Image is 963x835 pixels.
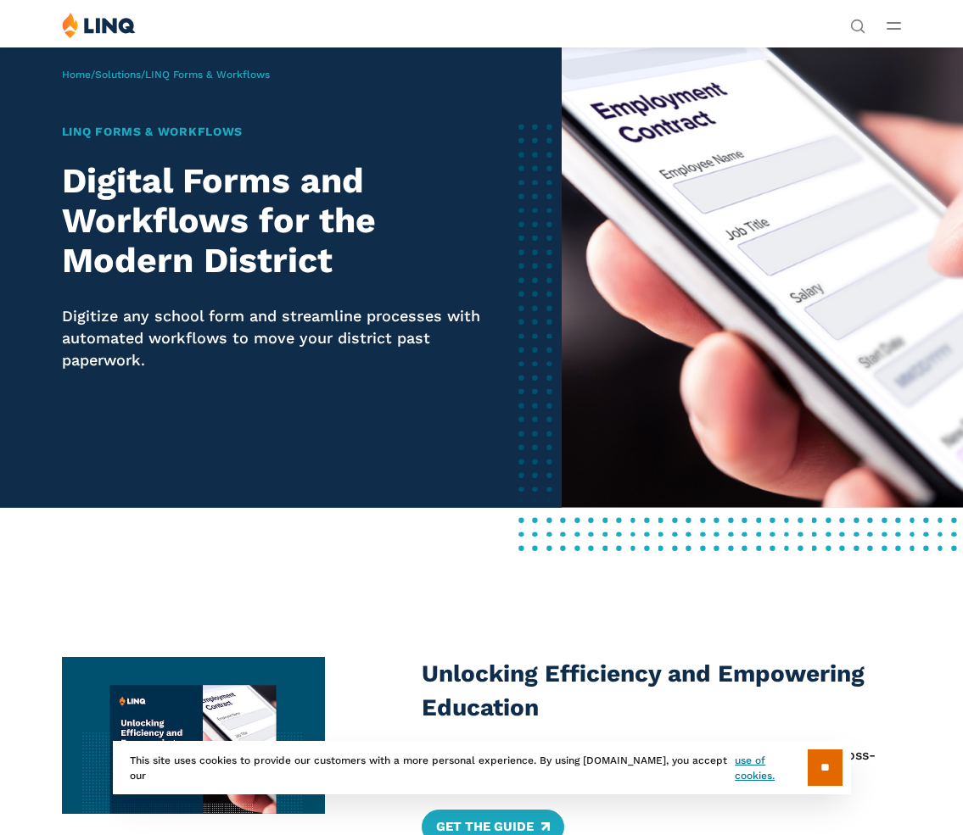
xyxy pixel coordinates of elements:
p: Digitize any school form and streamline processes with automated workflows to move your district ... [62,305,501,370]
span: / / [62,69,270,81]
h1: LINQ Forms & Workflows [62,123,501,141]
a: use of cookies. [735,753,807,783]
h2: Digital Forms and Workflows for the Modern District [62,161,501,281]
a: Solutions [95,69,141,81]
img: LINQ Forms & Workflows [562,47,963,508]
h3: Unlocking Efficiency and Empowering Education [422,657,901,725]
img: LINQ | K‑12 Software [62,12,136,38]
button: Open Main Menu [887,16,901,35]
img: Unlocking Efficiency and Empowering Education [62,657,325,814]
div: This site uses cookies to provide our customers with a more personal experience. By using [DOMAIN... [113,741,851,794]
a: Home [62,69,91,81]
nav: Utility Navigation [850,12,865,32]
span: LINQ Forms & Workflows [145,69,270,81]
button: Open Search Bar [850,17,865,32]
